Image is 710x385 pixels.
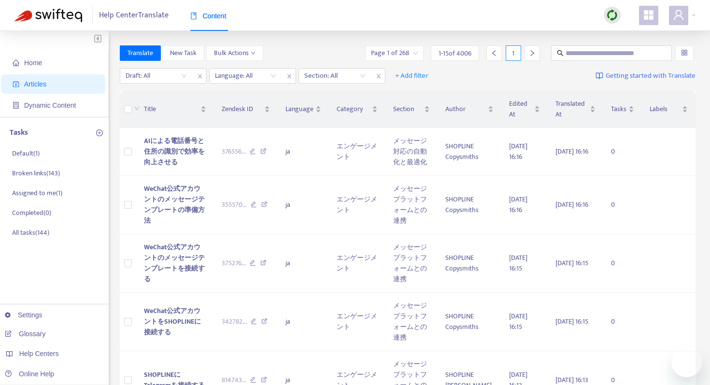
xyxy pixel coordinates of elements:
span: book [190,13,197,19]
span: Category [337,104,370,114]
span: 342782 ... [222,316,247,327]
td: メッセージ対応の自動化と最適化 [385,128,438,176]
span: Title [144,104,199,114]
span: Zendesk ID [222,104,263,114]
span: Bulk Actions [214,48,256,58]
td: ja [278,128,329,176]
span: close [283,71,296,82]
span: [DATE] 16:16 [555,146,588,157]
span: home [13,59,19,66]
span: down [134,105,140,111]
a: Settings [5,311,43,319]
span: account-book [13,81,19,87]
span: + Add filter [395,70,428,82]
span: Content [190,12,227,20]
span: down [251,51,256,56]
span: right [529,50,536,57]
td: エンゲージメント [329,293,385,351]
th: Language [278,91,329,128]
span: 376556 ... [222,146,246,157]
span: Getting started with Translate [606,71,696,82]
a: Getting started with Translate [596,68,696,84]
button: + Add filter [388,68,436,84]
span: [DATE] 16:16 [509,141,527,162]
span: Help Centers [19,350,59,357]
td: 0 [603,234,642,293]
td: ja [278,293,329,351]
span: Language [285,104,313,114]
img: image-link [596,72,603,80]
span: [DATE] 16:15 [555,316,588,327]
td: メッセージプラットフォームとの連携 [385,234,438,293]
th: Category [329,91,385,128]
span: Tasks [611,104,626,114]
span: close [194,71,206,82]
td: SHOPLINE Copysmiths [438,234,501,293]
th: Section [385,91,438,128]
button: New Task [162,45,204,61]
td: 0 [603,293,642,351]
td: メッセージプラットフォームとの連携 [385,293,438,351]
span: user [673,9,684,21]
span: [DATE] 16:15 [555,257,588,269]
td: SHOPLINE Copysmiths [438,176,501,234]
span: close [372,71,385,82]
td: エンゲージメント [329,176,385,234]
span: Translate [128,48,153,58]
span: Translated At [555,99,588,120]
img: sync.dc5367851b00ba804db3.png [606,9,618,21]
span: WeChat公式アカウントをSHOPLINEに接続する [144,305,201,338]
iframe: 未読メッセージ数 [685,344,704,354]
span: plus-circle [96,129,103,136]
th: Edited At [501,91,548,128]
span: appstore [643,9,654,21]
img: Swifteq [14,9,82,22]
p: Assigned to me ( 1 ) [12,188,62,198]
span: [DATE] 16:15 [509,311,527,332]
th: Tasks [603,91,642,128]
td: ja [278,176,329,234]
td: SHOPLINE Copysmiths [438,293,501,351]
span: [DATE] 16:16 [509,194,527,215]
span: Home [24,59,42,67]
th: Labels [642,91,696,128]
button: Translate [120,45,161,61]
td: メッセージプラットフォームとの連携 [385,176,438,234]
span: [DATE] 16:16 [555,199,588,210]
span: 1 - 15 of 4006 [439,48,471,58]
span: search [557,50,564,57]
iframe: メッセージングウィンドウの起動ボタン、2件の未読メッセージ [671,346,702,377]
p: All tasks ( 144 ) [12,228,49,238]
p: Completed ( 0 ) [12,208,51,218]
span: Help Center Translate [99,6,169,25]
span: 355570 ... [222,200,247,210]
span: Dynamic Content [24,101,76,109]
span: Section [393,104,422,114]
td: 0 [603,176,642,234]
td: ja [278,234,329,293]
span: WeChat公式アカウントのメッセージテンプレートを接続する [144,242,205,285]
a: Online Help [5,370,54,378]
span: 375276 ... [222,258,246,269]
span: WeChat公式アカウントのメッセージテンプレートの準備方法 [144,183,205,226]
span: Labels [650,104,680,114]
td: 0 [603,128,642,176]
p: Default ( 1 ) [12,148,40,158]
td: エンゲージメント [329,234,385,293]
a: Glossary [5,330,45,338]
p: Tasks [10,127,28,139]
td: SHOPLINE Copysmiths [438,128,501,176]
button: Bulk Actionsdown [206,45,263,61]
td: エンゲージメント [329,128,385,176]
p: Broken links ( 143 ) [12,168,60,178]
div: 1 [506,45,521,61]
span: Author [445,104,485,114]
span: [DATE] 16:15 [509,252,527,274]
span: New Task [170,48,197,58]
span: Edited At [509,99,532,120]
span: left [491,50,497,57]
span: Articles [24,80,46,88]
th: Author [438,91,501,128]
th: Zendesk ID [214,91,278,128]
th: Translated At [548,91,603,128]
